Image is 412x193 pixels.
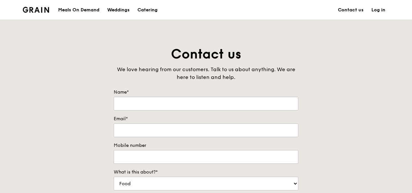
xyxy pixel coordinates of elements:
img: Grain [23,7,49,13]
label: Email* [114,116,298,122]
a: Contact us [334,0,367,20]
a: Log in [367,0,389,20]
a: Catering [134,0,161,20]
div: Meals On Demand [58,0,99,20]
div: We love hearing from our customers. Talk to us about anything. We are here to listen and help. [114,66,298,81]
h1: Contact us [114,45,298,63]
div: Catering [137,0,158,20]
label: Name* [114,89,298,96]
a: Weddings [103,0,134,20]
label: Mobile number [114,142,298,149]
div: Weddings [107,0,130,20]
label: What is this about?* [114,169,298,175]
